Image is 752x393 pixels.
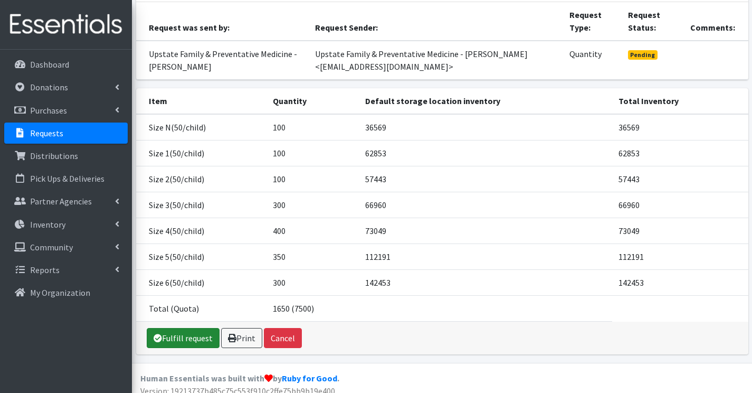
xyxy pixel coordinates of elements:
[4,191,128,212] a: Partner Agencies
[359,244,612,269] td: 112191
[136,166,266,192] td: Size 2(50/child)
[136,41,309,80] td: Upstate Family & Preventative Medicine - [PERSON_NAME]
[622,2,684,41] th: Request Status:
[309,2,563,41] th: Request Sender:
[612,269,748,295] td: 142453
[612,218,748,244] td: 73049
[612,114,748,141] td: 36569
[30,82,68,92] p: Donations
[221,328,262,348] a: Print
[359,114,612,141] td: 36569
[4,282,128,303] a: My Organization
[359,218,612,244] td: 73049
[264,328,302,348] button: Cancel
[359,269,612,295] td: 142453
[4,100,128,121] a: Purchases
[309,41,563,80] td: Upstate Family & Preventative Medicine - [PERSON_NAME] <[EMAIL_ADDRESS][DOMAIN_NAME]>
[612,140,748,166] td: 62853
[136,269,266,295] td: Size 6(50/child)
[136,192,266,218] td: Size 3(50/child)
[4,77,128,98] a: Donations
[30,128,63,138] p: Requests
[612,88,748,114] th: Total Inventory
[266,192,359,218] td: 300
[359,166,612,192] td: 57443
[266,244,359,269] td: 350
[136,295,266,321] td: Total (Quota)
[684,2,748,41] th: Comments:
[136,2,309,41] th: Request was sent by:
[266,166,359,192] td: 100
[4,123,128,144] a: Requests
[359,140,612,166] td: 62853
[266,218,359,244] td: 400
[136,218,266,244] td: Size 4(50/child)
[266,140,359,166] td: 100
[4,259,128,280] a: Reports
[4,237,128,258] a: Community
[359,192,612,218] td: 66960
[4,214,128,235] a: Inventory
[136,88,266,114] th: Item
[30,151,78,161] p: Distributions
[4,7,128,42] img: HumanEssentials
[30,265,60,275] p: Reports
[266,114,359,141] td: 100
[136,140,266,166] td: Size 1(50/child)
[612,192,748,218] td: 66960
[612,244,748,269] td: 112191
[282,373,337,383] a: Ruby for Good
[266,269,359,295] td: 300
[30,173,104,184] p: Pick Ups & Deliveries
[30,219,65,230] p: Inventory
[612,166,748,192] td: 57443
[266,295,359,321] td: 1650 (7500)
[628,50,658,60] span: Pending
[4,145,128,166] a: Distributions
[30,105,67,116] p: Purchases
[136,114,266,141] td: Size N(50/child)
[30,196,92,207] p: Partner Agencies
[147,328,220,348] a: Fulfill request
[359,88,612,114] th: Default storage location inventory
[4,54,128,75] a: Dashboard
[140,373,339,383] strong: Human Essentials was built with by .
[4,168,128,189] a: Pick Ups & Deliveries
[30,242,73,252] p: Community
[563,2,622,41] th: Request Type:
[563,41,622,80] td: Quantity
[30,59,69,70] p: Dashboard
[266,88,359,114] th: Quantity
[136,244,266,269] td: Size 5(50/child)
[30,287,90,298] p: My Organization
